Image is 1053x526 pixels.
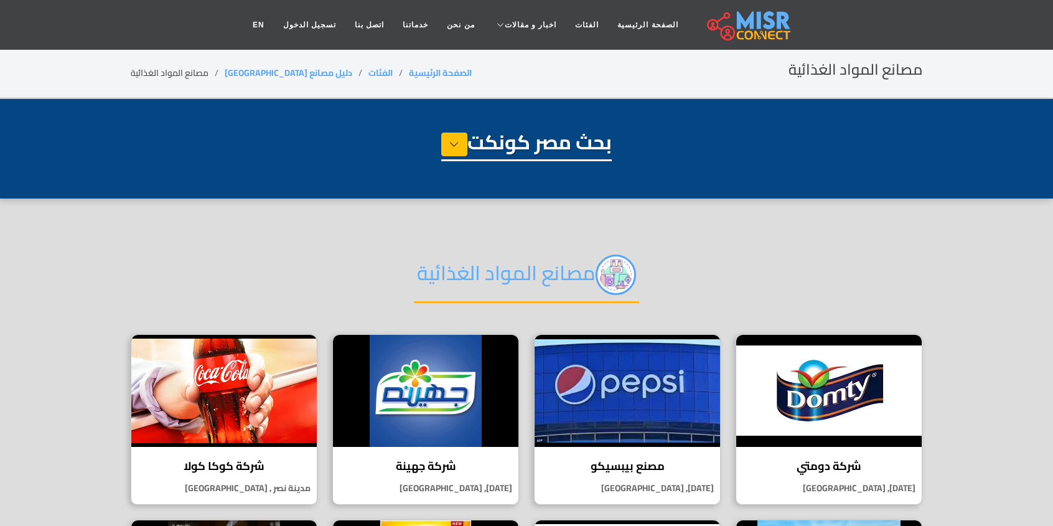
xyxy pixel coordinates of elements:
[414,255,639,303] h2: مصانع المواد الغذائية
[141,459,307,473] h4: شركة كوكا كولا
[544,459,711,473] h4: مصنع بيبسيكو
[123,334,325,505] a: شركة كوكا كولا شركة كوكا كولا مدينة نصر , [GEOGRAPHIC_DATA]
[535,482,720,495] p: [DATE], [GEOGRAPHIC_DATA]
[345,13,393,37] a: اتصل بنا
[368,65,393,81] a: الفئات
[566,13,608,37] a: الفئات
[746,459,912,473] h4: شركة دومتي
[728,334,930,505] a: شركة دومتي شركة دومتي [DATE], [GEOGRAPHIC_DATA]
[505,19,557,31] span: اخبار و مقالات
[342,459,509,473] h4: شركة جهينة
[438,13,484,37] a: من نحن
[243,13,274,37] a: EN
[441,130,612,161] h1: بحث مصر كونكت
[274,13,345,37] a: تسجيل الدخول
[131,335,317,447] img: شركة كوكا كولا
[131,482,317,495] p: مدينة نصر , [GEOGRAPHIC_DATA]
[333,482,518,495] p: [DATE], [GEOGRAPHIC_DATA]
[707,9,790,40] img: main.misr_connect
[736,335,922,447] img: شركة دومتي
[325,334,526,505] a: شركة جهينة شركة جهينة [DATE], [GEOGRAPHIC_DATA]
[736,482,922,495] p: [DATE], [GEOGRAPHIC_DATA]
[409,65,472,81] a: الصفحة الرئيسية
[131,67,225,80] li: مصانع المواد الغذائية
[535,335,720,447] img: مصنع بيبسيكو
[608,13,687,37] a: الصفحة الرئيسية
[225,65,352,81] a: دليل مصانع [GEOGRAPHIC_DATA]
[333,335,518,447] img: شركة جهينة
[393,13,438,37] a: خدماتنا
[484,13,566,37] a: اخبار و مقالات
[789,61,922,79] h2: مصانع المواد الغذائية
[596,255,636,295] img: PPC0wiV957oFNXL6SBe2.webp
[526,334,728,505] a: مصنع بيبسيكو مصنع بيبسيكو [DATE], [GEOGRAPHIC_DATA]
